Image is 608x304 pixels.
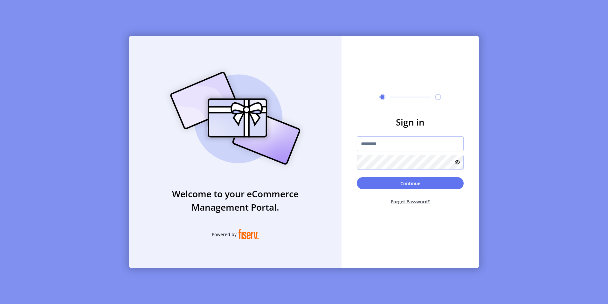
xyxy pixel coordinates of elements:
[357,177,464,189] button: Continue
[129,187,342,214] h3: Welcome to your eCommerce Management Portal.
[212,231,237,238] span: Powered by
[161,65,310,172] img: card_Illustration.svg
[357,193,464,210] button: Forget Password?
[357,115,464,129] h3: Sign in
